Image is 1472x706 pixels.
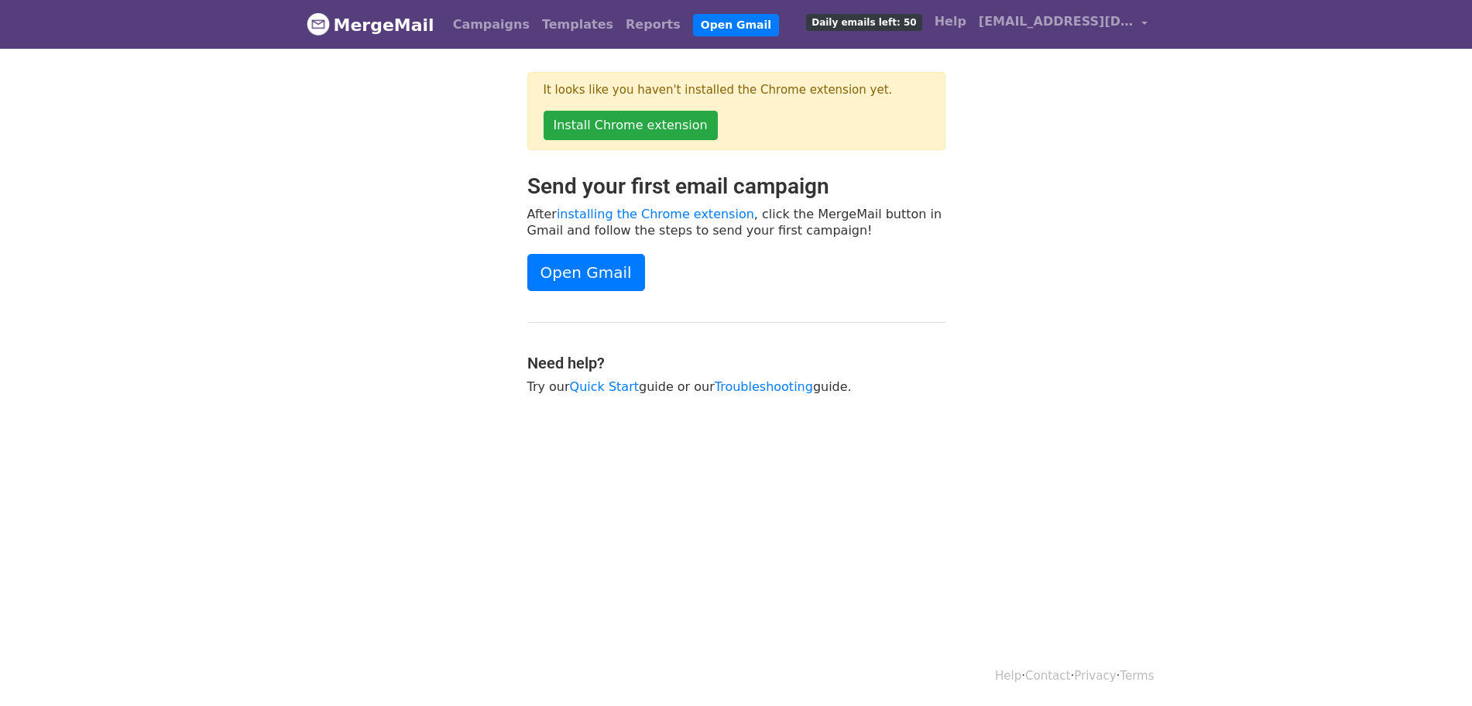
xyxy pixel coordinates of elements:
p: After , click the MergeMail button in Gmail and follow the steps to send your first campaign! [527,206,945,238]
a: Daily emails left: 50 [800,6,928,37]
a: Privacy [1074,669,1116,683]
a: Help [995,669,1021,683]
a: Quick Start [570,379,639,394]
a: Reports [619,9,687,40]
a: Open Gmail [693,14,779,36]
a: Terms [1120,669,1154,683]
span: Daily emails left: 50 [806,14,921,31]
p: Try our guide or our guide. [527,379,945,395]
a: Help [928,6,973,37]
a: MergeMail [307,9,434,41]
p: It looks like you haven't installed the Chrome extension yet. [544,82,929,98]
span: [EMAIL_ADDRESS][DOMAIN_NAME] [979,12,1134,31]
a: Open Gmail [527,254,645,291]
a: Templates [536,9,619,40]
a: Contact [1025,669,1070,683]
a: Troubleshooting [715,379,813,394]
h2: Send your first email campaign [527,173,945,200]
img: MergeMail logo [307,12,330,36]
a: Install Chrome extension [544,111,718,140]
a: [EMAIL_ADDRESS][DOMAIN_NAME] [973,6,1154,43]
h4: Need help? [527,354,945,372]
a: installing the Chrome extension [557,207,754,221]
a: Campaigns [447,9,536,40]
